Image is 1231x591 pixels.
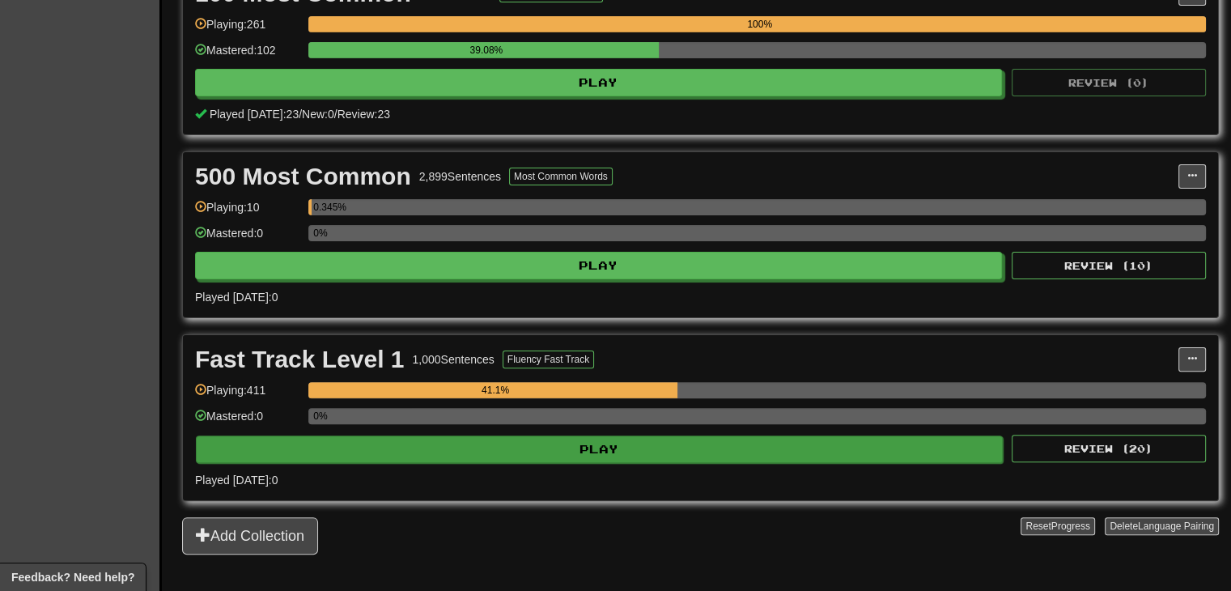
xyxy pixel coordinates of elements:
div: Fast Track Level 1 [195,347,405,372]
span: Progress [1051,521,1090,532]
span: Played [DATE]: 23 [210,108,299,121]
span: / [334,108,337,121]
button: Review (10) [1012,252,1206,279]
div: 41.1% [313,382,677,398]
button: Review (20) [1012,435,1206,462]
span: Language Pairing [1138,521,1214,532]
button: Play [195,252,1002,279]
div: 1,000 Sentences [413,351,495,368]
span: Review: 23 [337,108,390,121]
span: / [299,108,302,121]
div: 39.08% [313,42,659,58]
div: Playing: 10 [195,199,300,226]
span: Played [DATE]: 0 [195,291,278,304]
span: Played [DATE]: 0 [195,474,278,487]
span: Open feedback widget [11,569,134,585]
button: Most Common Words [509,168,613,185]
button: Fluency Fast Track [503,351,594,368]
div: Mastered: 0 [195,408,300,435]
div: 100% [313,16,1206,32]
button: Play [196,436,1003,463]
div: Mastered: 0 [195,225,300,252]
button: DeleteLanguage Pairing [1105,517,1219,535]
div: Mastered: 102 [195,42,300,69]
div: Playing: 261 [195,16,300,43]
div: 2,899 Sentences [419,168,501,185]
button: Review (0) [1012,69,1206,96]
button: ResetProgress [1021,517,1094,535]
div: 500 Most Common [195,164,411,189]
button: Play [195,69,1002,96]
div: Playing: 411 [195,382,300,409]
button: Add Collection [182,517,318,555]
span: New: 0 [302,108,334,121]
